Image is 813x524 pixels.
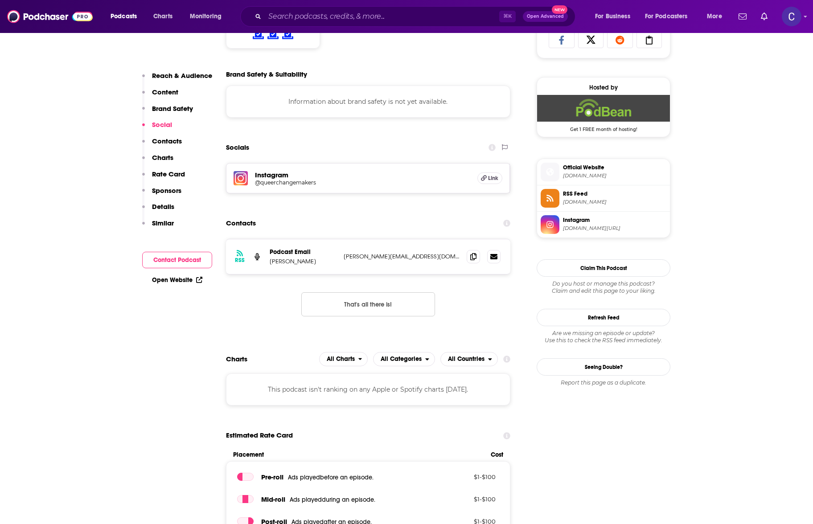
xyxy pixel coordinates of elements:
img: Podchaser - Follow, Share and Rate Podcasts [7,8,93,25]
h5: Instagram [255,171,470,179]
span: Ads played during an episode . [290,496,375,504]
p: Similar [152,219,174,227]
button: Rate Card [142,170,185,186]
span: Do you host or manage this podcast? [537,280,670,287]
a: Copy Link [636,31,662,48]
button: Claim This Podcast [537,259,670,277]
button: Refresh Feed [537,309,670,326]
h2: Charts [226,355,247,363]
span: Ads played before an episode . [288,474,374,481]
h2: Brand Safety & Suitability [226,70,307,78]
p: Content [152,88,178,96]
a: RSS Feed[DOMAIN_NAME] [541,189,666,208]
button: Social [142,120,172,137]
div: Information about brand safety is not yet available. [226,86,510,118]
span: All Charts [327,356,355,362]
a: Official Website[DOMAIN_NAME] [541,163,666,181]
span: Open Advanced [527,14,564,19]
a: Podbean Deal: Get 1 FREE month of hosting! [537,95,670,131]
p: Rate Card [152,170,185,178]
button: Show profile menu [782,7,801,26]
a: Share on Reddit [607,31,633,48]
img: User Profile [782,7,801,26]
button: open menu [440,352,498,366]
div: Are we missing an episode or update? Use this to check the RSS feed immediately. [537,330,670,344]
a: Show notifications dropdown [735,9,750,24]
button: Brand Safety [142,104,193,121]
span: Estimated Rate Card [226,427,293,444]
button: open menu [639,9,701,24]
span: For Podcasters [645,10,688,23]
span: Placement [233,451,483,458]
img: Podbean Deal: Get 1 FREE month of hosting! [537,95,670,122]
h3: RSS [235,257,245,264]
span: For Business [595,10,630,23]
p: Contacts [152,137,182,145]
h2: Socials [226,139,249,156]
p: [PERSON_NAME] [270,258,337,265]
img: logo_orange.svg [14,14,21,21]
span: Podcasts [111,10,137,23]
a: Open Website [152,276,202,284]
img: tab_keywords_by_traffic_grey.svg [89,52,96,59]
a: Link [477,172,502,184]
p: $ 1 - $ 100 [438,473,496,480]
span: More [707,10,722,23]
h2: Contacts [226,215,256,232]
h2: Countries [440,352,498,366]
div: Hosted by [537,84,670,91]
p: Details [152,202,174,211]
button: Content [142,88,178,104]
p: Reach & Audience [152,71,212,80]
h5: @queerchangemakers [255,179,398,186]
a: Share on Facebook [549,31,575,48]
a: Show notifications dropdown [757,9,771,24]
span: Mid -roll [261,495,285,504]
span: queerchangemakers.podbean.com [563,172,666,179]
button: Nothing here. [301,292,435,316]
span: Monitoring [190,10,222,23]
p: Charts [152,153,173,162]
img: website_grey.svg [14,23,21,30]
span: Charts [153,10,172,23]
p: $ 1 - $ 100 [438,495,496,503]
span: Pre -roll [261,473,283,481]
span: Cost [491,451,503,458]
a: Charts [148,9,178,24]
input: Search podcasts, credits, & more... [265,9,499,24]
span: Official Website [563,164,666,172]
a: Seeing Double? [537,358,670,376]
button: Details [142,202,174,219]
div: Keywords by Traffic [99,53,150,58]
button: Charts [142,153,173,170]
span: All Countries [448,356,485,362]
button: open menu [319,352,368,366]
button: open menu [589,9,641,24]
button: Contacts [142,137,182,153]
div: Claim and edit this page to your liking. [537,280,670,295]
div: Domain Overview [34,53,80,58]
button: open menu [701,9,733,24]
span: Get 1 FREE month of hosting! [537,122,670,132]
img: iconImage [234,171,248,185]
a: Share on X/Twitter [578,31,604,48]
span: Instagram [563,216,666,224]
a: Instagram[DOMAIN_NAME][URL] [541,215,666,234]
p: Social [152,120,172,129]
span: Link [488,175,498,182]
span: New [552,5,568,14]
p: Sponsors [152,186,181,195]
button: Sponsors [142,186,181,203]
span: RSS Feed [563,190,666,198]
div: Domain: [DOMAIN_NAME] [23,23,98,30]
img: tab_domain_overview_orange.svg [24,52,31,59]
span: All Categories [381,356,422,362]
button: open menu [104,9,148,24]
button: Open AdvancedNew [523,11,568,22]
button: open menu [373,352,435,366]
div: v 4.0.25 [25,14,44,21]
p: Brand Safety [152,104,193,113]
div: Search podcasts, credits, & more... [249,6,584,27]
h2: Categories [373,352,435,366]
